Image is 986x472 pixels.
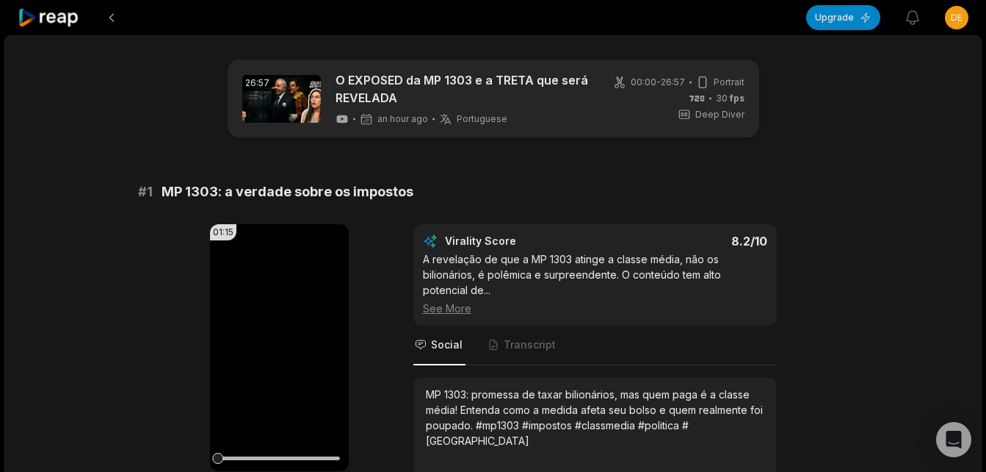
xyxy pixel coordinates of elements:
[426,387,764,448] div: MP 1303: promessa de taxar bilionários, mas quem paga é a classe média! Entenda como a medida afe...
[806,5,880,30] button: Upgrade
[431,337,463,352] span: Social
[210,224,349,471] video: Your browser does not support mp4 format.
[336,71,589,107] a: O EXPOSED da MP 1303 e a TRETA que será REVELADA
[138,182,153,202] span: # 1
[631,76,685,89] span: 00:00 - 26:57
[413,326,777,365] nav: Tabs
[695,108,744,121] span: Deep Diver
[730,93,744,104] span: fps
[162,182,413,202] span: MP 1303: a verdade sobre os impostos
[714,76,744,89] span: Portrait
[423,251,767,316] div: A revelação de que a MP 1303 atinge a classe média, não os bilionários, é polêmica e surpreendent...
[504,337,556,352] span: Transcript
[457,113,507,125] span: Portuguese
[423,301,767,316] div: See More
[716,92,744,105] span: 30
[377,113,428,125] span: an hour ago
[936,422,971,457] div: Open Intercom Messenger
[445,234,603,248] div: Virality Score
[609,234,767,248] div: 8.2 /10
